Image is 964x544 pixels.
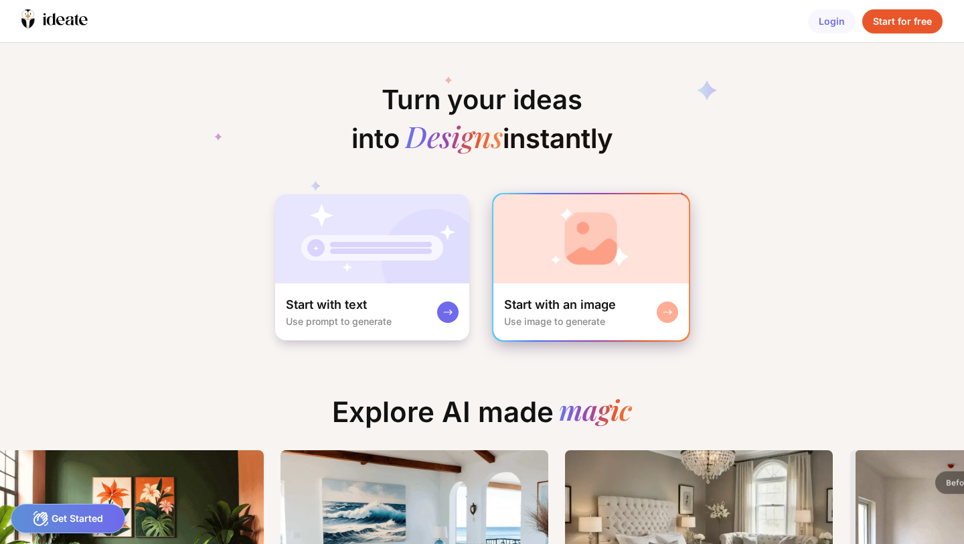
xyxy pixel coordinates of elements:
img: startWithTextCardBg.jpg [275,194,469,283]
div: Start for free [862,9,943,33]
div: Start with text [286,297,367,313]
div: Use image to generate [504,316,605,327]
div: magic [559,395,632,429]
div: Login [808,9,856,33]
div: Use prompt to generate [286,316,392,327]
div: Explore AI made [321,395,643,439]
div: Get Started [11,504,125,533]
div: Start with an image [504,297,616,313]
img: startWithImageCardBg.jpg [493,194,689,283]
